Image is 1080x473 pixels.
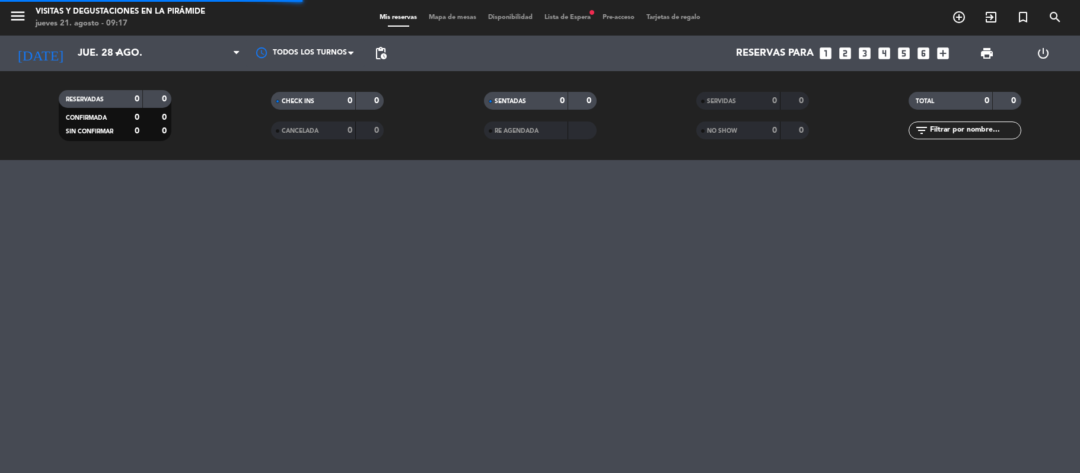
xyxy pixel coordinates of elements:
[162,113,169,122] strong: 0
[980,46,994,60] span: print
[66,97,104,103] span: RESERVADAS
[641,14,706,21] span: Tarjetas de regalo
[9,7,27,25] i: menu
[374,46,388,60] span: pending_actions
[984,10,998,24] i: exit_to_app
[915,123,929,138] i: filter_list
[707,98,736,104] span: SERVIDAS
[162,127,169,135] strong: 0
[985,97,989,105] strong: 0
[916,98,934,104] span: TOTAL
[1016,10,1030,24] i: turned_in_not
[1015,36,1071,71] div: LOG OUT
[9,40,72,66] i: [DATE]
[482,14,539,21] span: Disponibilidad
[736,48,814,59] span: Reservas para
[837,46,853,61] i: looks_two
[135,95,139,103] strong: 0
[597,14,641,21] span: Pre-acceso
[588,9,595,16] span: fiber_manual_record
[135,127,139,135] strong: 0
[66,129,113,135] span: SIN CONFIRMAR
[162,95,169,103] strong: 0
[857,46,872,61] i: looks_3
[916,46,931,61] i: looks_6
[66,115,107,121] span: CONFIRMADA
[877,46,892,61] i: looks_4
[896,46,912,61] i: looks_5
[495,98,526,104] span: SENTADAS
[772,126,777,135] strong: 0
[818,46,833,61] i: looks_one
[799,126,806,135] strong: 0
[1011,97,1018,105] strong: 0
[1048,10,1062,24] i: search
[9,7,27,29] button: menu
[587,97,594,105] strong: 0
[495,128,539,134] span: RE AGENDADA
[423,14,482,21] span: Mapa de mesas
[110,46,125,60] i: arrow_drop_down
[135,113,139,122] strong: 0
[707,128,737,134] span: NO SHOW
[560,97,565,105] strong: 0
[799,97,806,105] strong: 0
[935,46,951,61] i: add_box
[952,10,966,24] i: add_circle_outline
[36,6,205,18] div: Visitas y degustaciones en La Pirámide
[282,128,318,134] span: CANCELADA
[36,18,205,30] div: jueves 21. agosto - 09:17
[348,97,352,105] strong: 0
[282,98,314,104] span: CHECK INS
[929,124,1021,137] input: Filtrar por nombre...
[374,14,423,21] span: Mis reservas
[374,97,381,105] strong: 0
[374,126,381,135] strong: 0
[348,126,352,135] strong: 0
[772,97,777,105] strong: 0
[539,14,597,21] span: Lista de Espera
[1036,46,1050,60] i: power_settings_new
